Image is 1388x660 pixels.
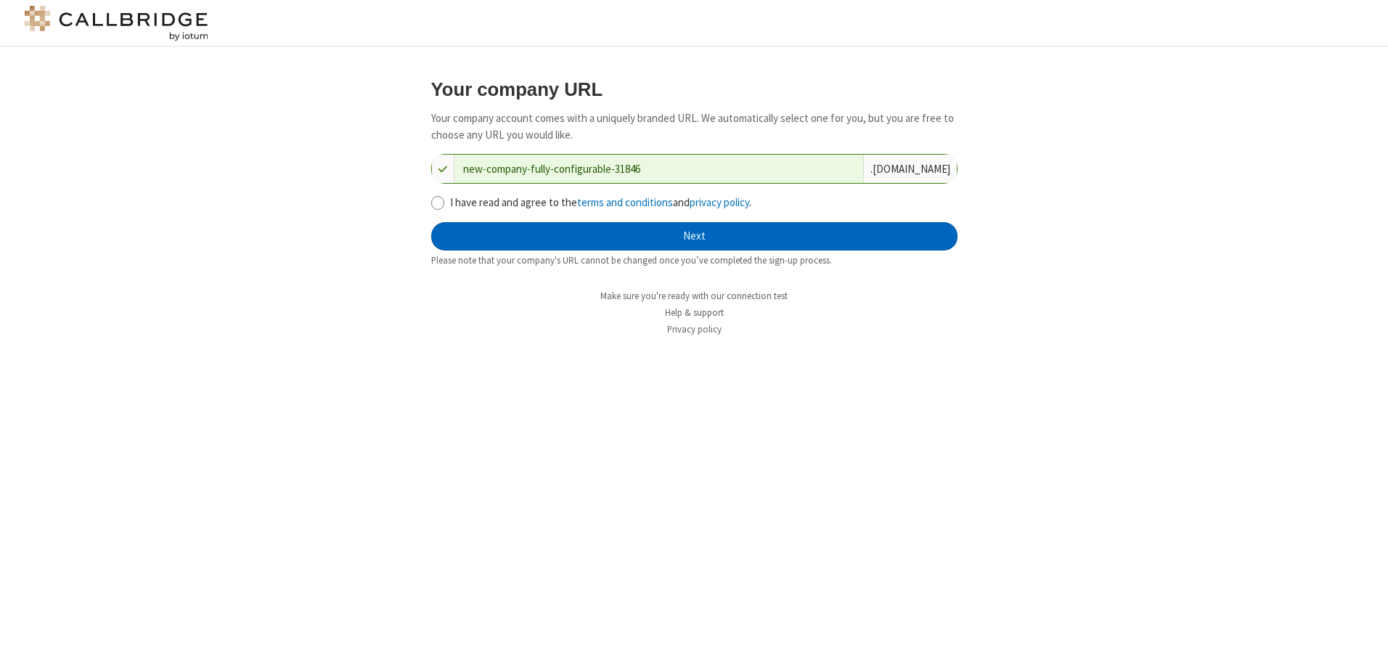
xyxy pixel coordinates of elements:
[431,222,958,251] button: Next
[667,323,722,335] a: Privacy policy
[863,155,957,183] div: . [DOMAIN_NAME]
[600,290,788,302] a: Make sure you're ready with our connection test
[454,155,863,183] input: Company URL
[690,195,749,209] a: privacy policy
[665,306,724,319] a: Help & support
[431,110,958,143] p: Your company account comes with a uniquely branded URL. We automatically select one for you, but ...
[431,253,958,267] div: Please note that your company's URL cannot be changed once you’ve completed the sign-up process.
[577,195,673,209] a: terms and conditions
[22,6,211,41] img: logo@2x.png
[431,79,958,99] h3: Your company URL
[450,195,958,211] label: I have read and agree to the and .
